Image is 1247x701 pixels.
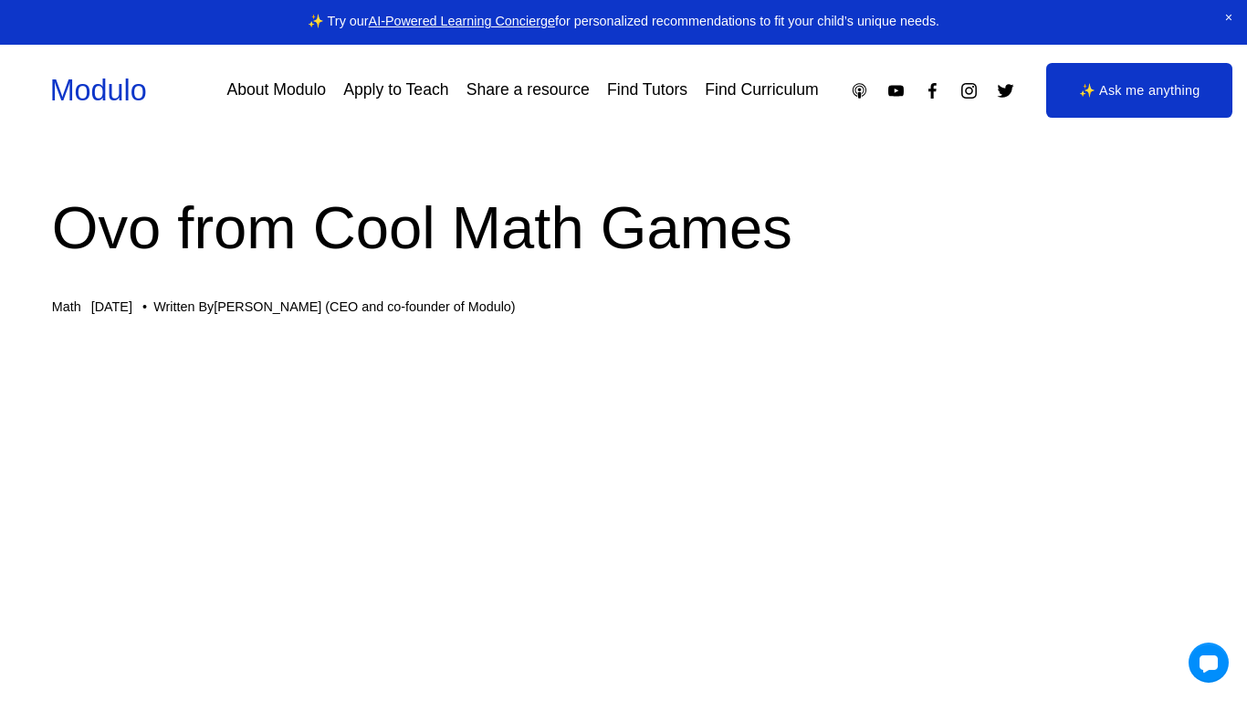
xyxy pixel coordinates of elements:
a: ✨ Ask me anything [1046,63,1232,118]
h1: Ovo from Cool Math Games [52,186,913,269]
a: Apple Podcasts [850,81,869,100]
a: Instagram [959,81,979,100]
a: Modulo [50,74,147,107]
a: AI-Powered Learning Concierge [369,14,555,28]
span: [DATE] [91,299,132,314]
a: YouTube [886,81,906,100]
a: Share a resource [466,75,590,107]
a: Find Curriculum [705,75,818,107]
a: [PERSON_NAME] (CEO and co-founder of Modulo) [214,299,515,314]
a: About Modulo [226,75,326,107]
div: Written By [153,299,515,315]
a: Twitter [996,81,1015,100]
a: Math [52,299,81,314]
a: Facebook [923,81,942,100]
a: Find Tutors [607,75,687,107]
a: Apply to Teach [343,75,448,107]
